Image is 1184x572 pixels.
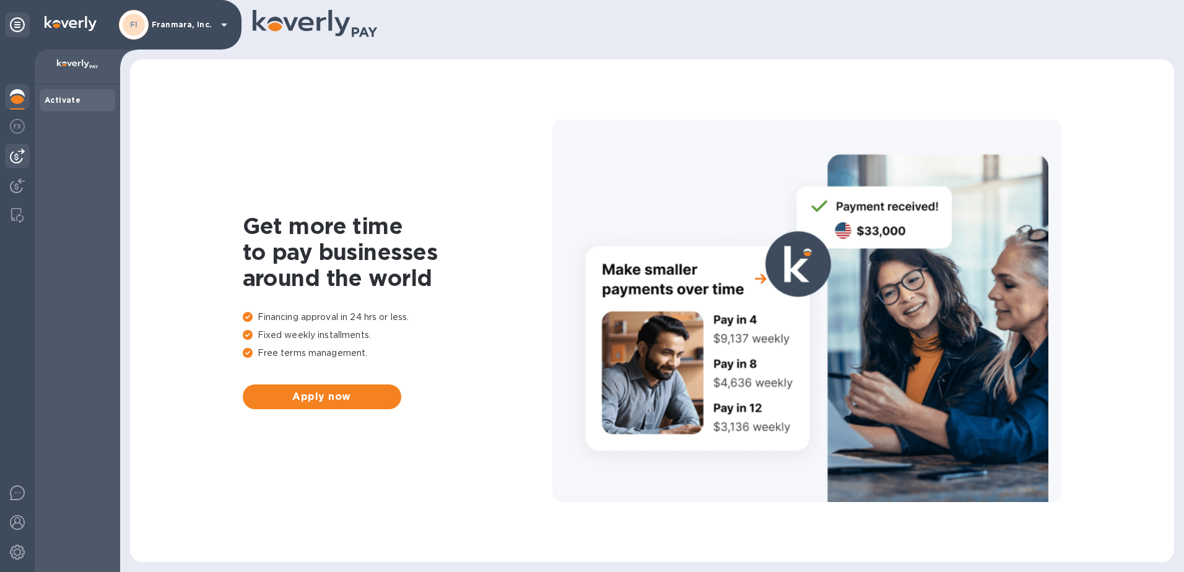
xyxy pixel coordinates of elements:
b: Activate [45,95,81,105]
h1: Get more time to pay businesses around the world [243,213,552,291]
img: Logo [45,16,97,31]
div: Unpin categories [5,12,30,37]
p: Free terms management. [243,347,552,360]
p: Franmara, Inc. [152,20,214,29]
button: Apply now [243,384,401,409]
p: Financing approval in 24 hrs or less. [243,311,552,324]
span: Apply now [253,389,391,404]
p: Fixed weekly installments. [243,329,552,342]
img: Foreign exchange [10,119,25,134]
b: FI [130,20,138,29]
